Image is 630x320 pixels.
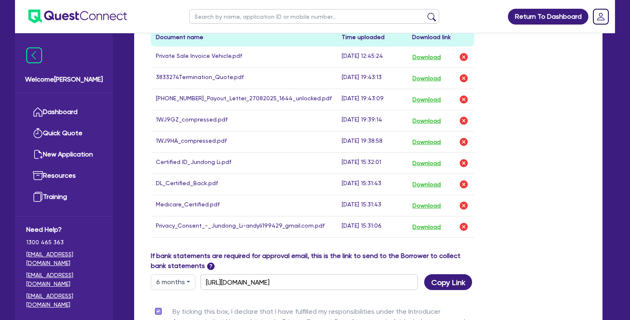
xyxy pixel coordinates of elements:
td: 1WJ9HA_compressed.pdf [151,131,337,153]
img: delete-icon [459,73,469,83]
img: delete-icon [459,222,469,232]
th: Time uploaded [337,28,407,47]
td: [DATE] 19:39:14 [337,110,407,131]
button: Download [412,200,441,211]
button: Download [412,158,441,169]
a: [EMAIL_ADDRESS][DOMAIN_NAME] [26,292,102,309]
td: [DATE] 15:31:06 [337,216,407,238]
a: Dropdown toggle [590,6,612,27]
td: [DATE] 12:45:24 [337,47,407,68]
button: Copy Link [424,274,472,290]
td: [DATE] 19:38:58 [337,131,407,153]
td: [DATE] 15:31:43 [337,195,407,216]
button: Download [412,179,441,190]
td: [PHONE_NUMBER]_Payout_Letter_27082025_1644_unlocked.pdf [151,89,337,110]
td: [DATE] 19:43:13 [337,68,407,89]
td: Medicare_Certified.pdf [151,195,337,216]
button: Download [412,94,441,105]
td: [DATE] 15:32:01 [337,153,407,174]
a: New Application [26,144,102,165]
span: Need Help? [26,225,102,235]
a: [EMAIL_ADDRESS][DOMAIN_NAME] [26,250,102,268]
span: Welcome [PERSON_NAME] [25,74,103,84]
img: quest-connect-logo-blue [28,10,127,23]
input: Search by name, application ID or mobile number... [189,9,439,24]
img: delete-icon [459,158,469,168]
span: 1300 465 363 [26,238,102,247]
img: quick-quote [33,128,43,138]
td: [DATE] 19:43:09 [337,89,407,110]
button: Download [412,115,441,126]
th: Download link [407,28,474,47]
td: Private Sale Invoice Vehicle.pdf [151,47,337,68]
a: Quick Quote [26,123,102,144]
img: training [33,192,43,202]
button: Download [412,221,441,232]
a: Dashboard [26,102,102,123]
img: delete-icon [459,52,469,62]
label: If bank statements are required for approval email, this is the link to send to the Borrower to c... [151,251,474,271]
img: icon-menu-close [26,47,42,63]
img: delete-icon [459,201,469,211]
button: Download [412,73,441,84]
td: [DATE] 15:31:43 [337,174,407,195]
a: Return To Dashboard [508,9,588,25]
a: Resources [26,165,102,186]
a: Training [26,186,102,208]
img: delete-icon [459,94,469,104]
img: resources [33,171,43,181]
img: delete-icon [459,116,469,126]
td: DL_Certified_Back.pdf [151,174,337,195]
img: delete-icon [459,137,469,147]
img: delete-icon [459,179,469,189]
button: Download [412,136,441,147]
td: 1WJ9GZ_compressed.pdf [151,110,337,131]
img: new-application [33,149,43,159]
button: Dropdown toggle [151,274,195,290]
th: Document name [151,28,337,47]
td: 3833274Termination_Quote.pdf [151,68,337,89]
a: [EMAIL_ADDRESS][DOMAIN_NAME] [26,271,102,288]
span: ? [207,263,215,270]
td: Privacy_Consent_-_Jundong_Li-andyli199429_gmail.com.pdf [151,216,337,238]
td: Certified ID_Jundong Li.pdf [151,153,337,174]
button: Download [412,52,441,62]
